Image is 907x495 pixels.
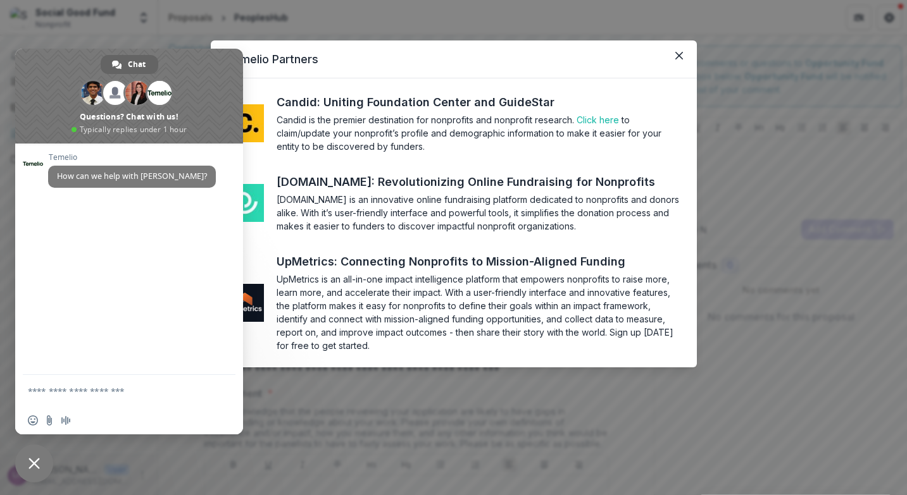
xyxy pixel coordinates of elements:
section: Candid is the premier destination for nonprofits and nonprofit research. to claim/update your non... [277,113,682,153]
a: Click here [577,114,619,125]
img: me [226,104,264,142]
a: Candid: Uniting Foundation Center and GuideStar [277,94,578,111]
span: How can we help with [PERSON_NAME]? [57,171,207,181]
span: Temelio [48,153,216,162]
a: Chat [101,55,158,74]
a: [DOMAIN_NAME]: Revolutionizing Online Fundraising for Nonprofits [277,173,679,190]
textarea: Compose your message... [28,375,205,406]
span: Send a file [44,415,54,425]
img: me [226,184,264,222]
span: Chat [128,55,146,74]
section: [DOMAIN_NAME] is an innovative online fundraising platform dedicated to nonprofits and donors ali... [277,193,682,233]
img: me [226,284,264,322]
header: Temelio Partners [211,40,697,78]
span: Insert an emoji [28,415,38,425]
a: UpMetrics: Connecting Nonprofits to Mission-Aligned Funding [277,253,649,270]
span: Audio message [61,415,71,425]
section: UpMetrics is an all-in-one impact intelligence platform that empowers nonprofits to raise more, l... [277,272,682,352]
button: Close [669,46,689,66]
a: Close chat [15,444,53,482]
